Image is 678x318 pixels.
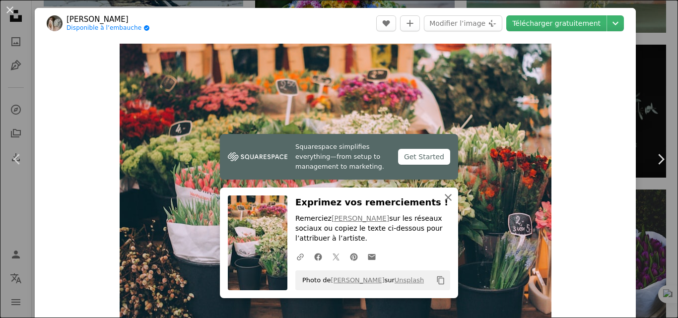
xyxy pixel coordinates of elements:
a: Suivant [643,112,678,207]
a: [PERSON_NAME] [332,214,389,222]
div: Get Started [398,149,450,165]
a: Disponible à l’embauche [67,24,150,32]
a: Partager par mail [363,247,381,266]
img: file-1747939142011-51e5cc87e3c9 [228,149,287,164]
button: Modifier l’image [424,15,502,31]
span: Photo de sur [297,272,424,288]
a: Partagez-leFacebook [309,247,327,266]
a: [PERSON_NAME] [67,14,150,24]
p: Remerciez sur les réseaux sociaux ou copiez le texte ci-dessous pour l’attribuer à l’artiste. [295,214,450,244]
a: Unsplash [395,276,424,284]
a: Télécharger gratuitement [506,15,607,31]
button: J’aime [376,15,396,31]
button: Copier dans le presse-papier [432,272,449,289]
a: Squarespace simplifies everything—from setup to management to marketing.Get Started [220,134,458,180]
button: Choisissez la taille de téléchargement [607,15,624,31]
button: Ajouter à la collection [400,15,420,31]
h3: Exprimez vos remerciements ! [295,195,450,210]
a: Partagez-lePinterest [345,247,363,266]
a: Partagez-leTwitter [327,247,345,266]
img: Accéder au profil de Alisa Anton [47,15,63,31]
a: [PERSON_NAME] [331,276,384,284]
span: Squarespace simplifies everything—from setup to management to marketing. [295,142,390,172]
